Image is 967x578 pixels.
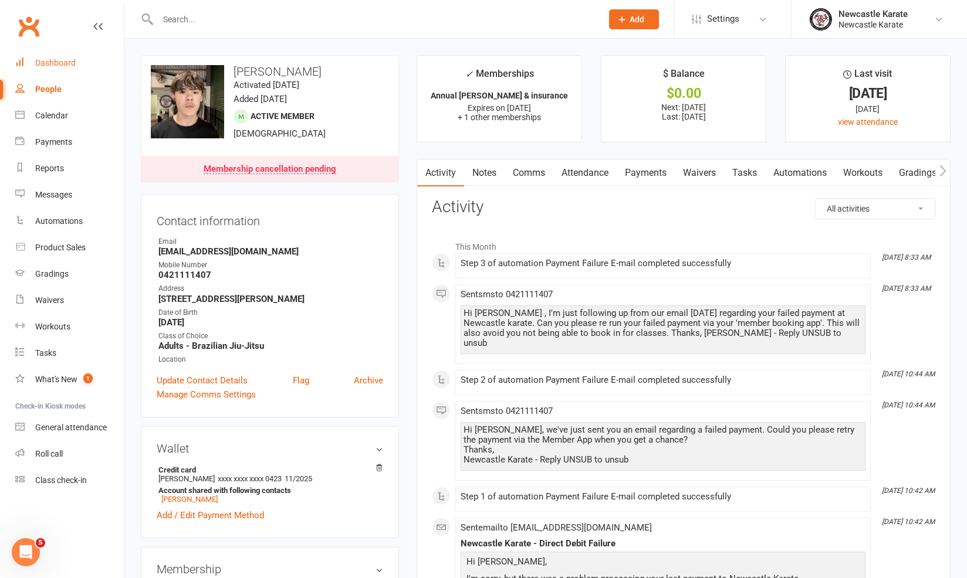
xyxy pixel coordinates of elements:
p: Next: [DATE] Last: [DATE] [612,103,755,121]
a: Update Contact Details [157,373,248,387]
div: Location [158,354,383,365]
div: Mobile Number [158,260,383,271]
div: Newcastle Karate - Direct Debit Failure [461,539,865,549]
div: General attendance [35,423,107,432]
div: Payments [35,137,72,147]
a: Comms [505,159,553,186]
a: [PERSON_NAME] [161,495,218,504]
a: Product Sales [15,234,124,261]
span: Sent email to [EMAIL_ADDRESS][DOMAIN_NAME] [461,522,652,533]
a: Class kiosk mode [15,467,124,494]
div: Waivers [35,295,64,305]
a: Dashboard [15,50,124,76]
a: Tasks [724,159,765,186]
span: Settings [707,6,739,32]
div: Step 3 of automation Payment Failure E-mail completed successfully [461,259,865,268]
div: [DATE] [796,87,939,100]
a: What's New1 [15,366,124,393]
a: Roll call [15,441,124,467]
div: Email [158,236,383,247]
div: Reports [35,164,64,173]
i: [DATE] 10:44 AM [882,370,935,378]
span: xxxx xxxx xxxx 0423 [218,474,282,483]
span: [DEMOGRAPHIC_DATA] [234,128,326,139]
a: Calendar [15,103,124,129]
h3: Activity [432,198,935,216]
i: [DATE] 10:42 AM [882,518,935,526]
a: Manage Comms Settings [157,387,256,402]
strong: [EMAIL_ADDRESS][DOMAIN_NAME] [158,246,383,257]
i: [DATE] 8:33 AM [882,284,931,293]
div: Calendar [35,111,68,120]
span: Add [630,15,644,24]
strong: 0421111407 [158,270,383,280]
a: Activity [417,159,464,186]
a: Workouts [835,159,891,186]
img: thumb_image1757378539.png [809,8,833,31]
div: Messages [35,190,72,199]
i: [DATE] 10:42 AM [882,487,935,495]
div: Last visit [843,66,892,87]
div: Newcastle Karate [838,19,908,30]
span: + 1 other memberships [458,113,541,122]
div: What's New [35,375,77,384]
li: [PERSON_NAME] [157,464,383,505]
a: General attendance kiosk mode [15,414,124,441]
strong: Account shared with following contacts [158,486,377,495]
a: Workouts [15,314,124,340]
strong: [DATE] [158,317,383,328]
div: Gradings [35,269,69,278]
a: Flag [293,373,309,387]
li: This Month [432,234,935,253]
a: Payments [617,159,675,186]
strong: Adults - Brazilian Jiu-Jitsu [158,341,383,351]
iframe: Intercom live chat [12,538,40,566]
time: Added [DATE] [234,94,287,104]
i: [DATE] 8:33 AM [882,253,931,261]
a: Attendance [553,159,617,186]
div: Class check-in [35,475,87,485]
a: Gradings [15,261,124,287]
div: Tasks [35,348,56,358]
div: Hi [PERSON_NAME], we've just sent you an email regarding a failed payment. Could you please retry... [464,425,863,465]
a: Payments [15,129,124,155]
a: Tasks [15,340,124,366]
h3: Wallet [157,442,383,455]
a: Clubworx [14,12,43,41]
div: Step 1 of automation Payment Failure E-mail completed successfully [461,492,865,502]
div: Memberships [465,66,534,88]
div: Automations [35,216,83,226]
h3: Membership [157,563,383,576]
div: $0.00 [612,87,755,100]
a: Automations [765,159,835,186]
div: Date of Birth [158,307,383,318]
span: Sent sms to 0421111407 [461,406,553,416]
span: 11/2025 [285,474,312,483]
div: Dashboard [35,58,76,67]
p: Hi [PERSON_NAME], [464,555,863,572]
a: Reports [15,155,124,182]
a: Add / Edit Payment Method [157,508,264,522]
div: Newcastle Karate [838,9,908,19]
span: Expires on [DATE] [468,103,531,113]
button: Add [609,9,659,29]
a: Notes [464,159,505,186]
a: People [15,76,124,103]
span: 5 [36,538,45,548]
img: image1747123950.png [151,65,224,138]
span: Active member [251,111,315,121]
a: Archive [354,373,383,387]
div: Roll call [35,449,63,458]
span: 1 [83,373,93,383]
div: Class of Choice [158,331,383,342]
a: Automations [15,208,124,234]
a: view attendance [838,117,898,127]
strong: [STREET_ADDRESS][PERSON_NAME] [158,294,383,304]
div: $ Balance [663,66,705,87]
div: [DATE] [796,103,939,115]
div: Step 2 of automation Payment Failure E-mail completed successfully [461,375,865,385]
h3: [PERSON_NAME] [151,65,389,78]
div: Address [158,283,383,294]
a: Waivers [675,159,724,186]
time: Activated [DATE] [234,80,299,90]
